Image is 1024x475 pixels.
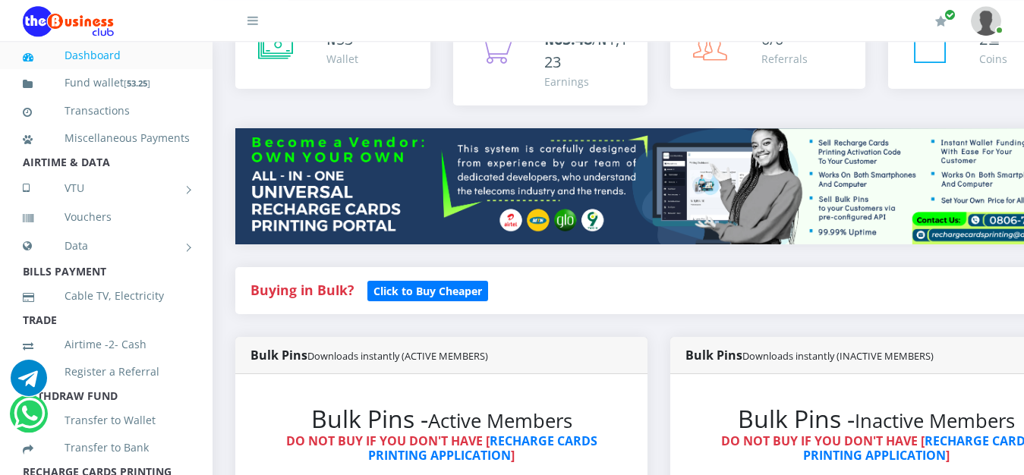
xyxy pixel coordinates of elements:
[544,74,633,90] div: Earnings
[250,281,354,299] strong: Buying in Bulk?
[23,278,190,313] a: Cable TV, Electricity
[935,15,947,27] i: Renew/Upgrade Subscription
[124,77,150,89] small: [ ]
[367,281,488,299] a: Click to Buy Cheaper
[11,371,47,396] a: Chat for support
[326,51,358,67] div: Wallet
[23,6,114,36] img: Logo
[127,77,147,89] b: 53.25
[250,347,488,363] strong: Bulk Pins
[307,349,488,363] small: Downloads instantly (ACTIVE MEMBERS)
[855,407,1015,434] small: Inactive Members
[979,51,1007,67] div: Coins
[23,93,190,128] a: Transactions
[23,327,190,362] a: Airtime -2- Cash
[235,13,430,89] a: ₦53 Wallet
[14,407,45,432] a: Chat for support
[453,13,648,105] a: ₦65.48/₦1,123 Earnings
[266,404,617,433] h2: Bulk Pins -
[286,433,597,464] strong: DO NOT BUY IF YOU DON'T HAVE [ ]
[944,9,956,20] span: Renew/Upgrade Subscription
[761,51,808,67] div: Referrals
[23,200,190,234] a: Vouchers
[23,227,190,265] a: Data
[685,347,934,363] strong: Bulk Pins
[670,13,865,89] a: 0/0 Referrals
[23,430,190,465] a: Transfer to Bank
[23,65,190,101] a: Fund wallet[53.25]
[971,6,1001,36] img: User
[428,407,572,434] small: Active Members
[23,403,190,438] a: Transfer to Wallet
[373,284,482,298] b: Click to Buy Cheaper
[23,38,190,73] a: Dashboard
[23,354,190,389] a: Register a Referral
[23,121,190,156] a: Miscellaneous Payments
[23,169,190,207] a: VTU
[368,433,597,464] a: RECHARGE CARDS PRINTING APPLICATION
[742,349,934,363] small: Downloads instantly (INACTIVE MEMBERS)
